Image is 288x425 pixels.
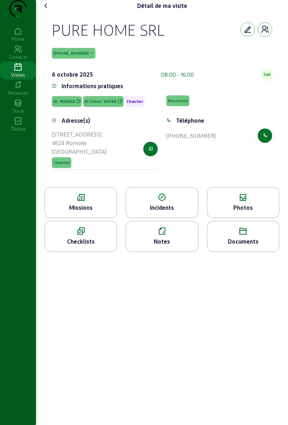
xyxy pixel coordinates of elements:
div: Détail de ma visite [137,1,187,10]
span: ID Client: 84590 [85,99,117,104]
span: Fait [264,72,271,77]
div: Informations pratiques [62,82,123,90]
span: [PHONE_NUMBER] [53,51,89,56]
div: Notes [126,237,198,246]
div: [PHONE_NUMBER] [166,131,216,140]
div: Incidents [126,203,198,212]
div: Photos [207,203,279,212]
div: Missions [45,203,117,212]
span: ID: 1958358 [53,99,75,104]
div: 08:00 - 16:00 [161,70,194,79]
div: Téléphone [176,116,204,125]
span: Chantier [126,99,143,104]
div: PURE HOME SRL [52,20,165,39]
div: [STREET_ADDRESS] [52,130,107,139]
div: Checklists [45,237,117,246]
span: Electricité [168,98,188,103]
div: 6 octobre 2025 [52,70,93,79]
div: Adresse(s) [62,116,90,125]
div: 4624 Romsée [52,139,107,147]
div: Documents [207,237,279,246]
span: Chantier [53,160,70,165]
div: [GEOGRAPHIC_DATA] [52,147,107,156]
